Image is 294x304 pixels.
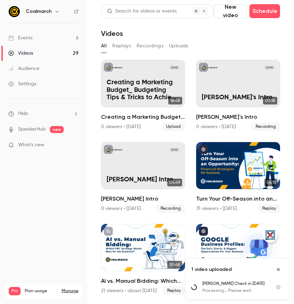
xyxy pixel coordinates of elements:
[214,4,247,18] button: New video
[101,113,185,121] h2: Creating a Marketing Budget_ Budgeting Tips & Tricks to Achieve Your Business Goals
[167,179,182,186] span: 05:49
[101,29,123,38] h1: Videos
[167,261,182,268] span: 30:48
[258,204,280,213] span: Replay
[168,97,182,104] span: 18:48
[163,287,185,295] span: Replay
[263,97,277,104] span: 07:38
[196,195,280,203] h2: Turn Your Off-Season into an Opportunity: Financial Strategies for Success
[112,66,122,69] p: Coalmarch
[62,288,78,294] a: Manage
[18,110,28,117] span: Help
[249,4,280,18] button: Schedule
[169,40,188,52] button: Uploads
[196,113,280,121] h2: [PERSON_NAME]'s Intro
[196,123,236,130] div: 0 viewers • [DATE]
[101,142,185,213] a: Alex IntroCoalmarch[DATE][PERSON_NAME] Intro05:49[PERSON_NAME] Intro0 viewers • [DATE]Recording
[101,40,107,52] button: All
[104,227,113,236] button: unpublished
[169,65,179,70] span: [DATE]
[18,126,46,133] a: SpeakerHub
[207,66,217,69] p: Coalmarch
[169,148,179,152] span: [DATE]
[9,287,21,295] span: Pro
[101,277,185,285] h2: AI vs. Manual Bidding: Which PPC Strategy Works Best for My Business?
[196,224,280,295] li: Google Business Profiles: The Do’s, Don’ts, & Biggest Opportunities For Your Business
[196,205,237,212] div: 31 viewers • [DATE]
[202,281,267,287] p: [PERSON_NAME] Check in [DATE]
[70,142,79,148] iframe: Noticeable Trigger
[9,6,20,17] img: Coalmarch
[252,123,280,131] span: Recording
[101,60,185,131] a: Creating a Marketing Budget_ Budgeting Tips & Tricks to Achieve Your Business GoalsCoalmarch[DATE...
[137,40,163,52] button: Recordings
[112,148,122,151] p: Coalmarch
[112,40,131,52] button: Replays
[101,205,141,212] div: 0 viewers • [DATE]
[191,266,232,273] p: 1 video uploaded
[202,94,274,101] p: [PERSON_NAME]'s Intro
[196,60,280,131] a: Mark's IntroCoalmarch[DATE][PERSON_NAME]'s Intro07:38[PERSON_NAME]'s Intro0 viewers • [DATE]Recor...
[107,176,179,184] p: [PERSON_NAME] Intro
[186,281,289,299] ul: Uploads list
[199,63,208,72] button: unpublished
[101,287,157,294] div: 21 viewers • about [DATE]
[101,224,185,295] li: AI vs. Manual Bidding: Which PPC Strategy Works Best for My Business?
[50,126,64,133] span: new
[101,4,280,300] section: Videos
[8,110,79,117] li: help-dropdown-opener
[101,195,185,203] h2: [PERSON_NAME] Intro
[264,179,277,186] span: 54:11
[101,123,141,130] div: 0 viewers • [DATE]
[8,50,33,57] div: Videos
[196,60,280,131] li: Mark's Intro
[264,65,274,70] span: [DATE]
[8,34,32,41] div: Events
[107,8,177,15] div: Search for videos or events
[18,141,44,149] span: What's new
[8,65,39,72] div: Audience
[8,80,36,87] div: Settings
[196,224,280,295] a: 55:14Google Business Profiles: The Do’s, Don’ts, & Biggest Opportunities For Your Business23 view...
[196,142,280,213] a: 54:11Turn Your Off-Season into an Opportunity: Financial Strategies for Success31 viewers • [DATE...
[101,142,185,213] li: Alex Intro
[273,264,284,275] button: Close uploads list
[107,79,179,101] p: Creating a Marketing Budget_ Budgeting Tips & Tricks to Achieve Your Business Goals
[26,8,52,15] h6: Coalmarch
[101,224,185,295] a: 30:48AI vs. Manual Bidding: Which PPC Strategy Works Best for My Business?21 viewers • about [DAT...
[104,145,113,154] button: unpublished
[202,288,267,294] p: Processing... Please wait.
[101,60,185,131] li: Creating a Marketing Budget_ Budgeting Tips & Tricks to Achieve Your Business Goals
[199,227,208,236] button: published
[156,204,185,213] span: Recording
[25,288,57,294] span: Plan usage
[162,123,185,131] span: Upload
[104,63,113,72] button: unpublished
[196,142,280,213] li: Turn Your Off-Season into an Opportunity: Financial Strategies for Success
[199,145,208,154] button: published
[273,282,284,293] button: Cancel upload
